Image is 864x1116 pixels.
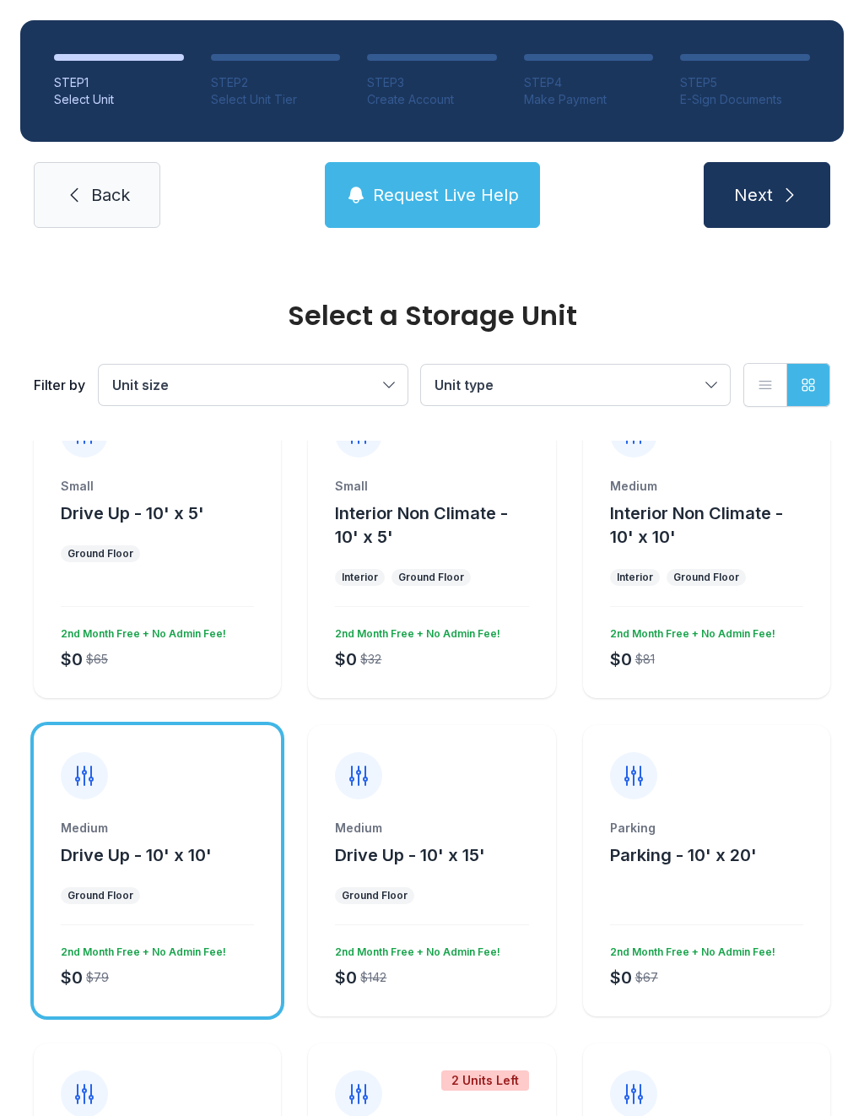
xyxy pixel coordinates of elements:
span: Drive Up - 10' x 10' [61,845,212,865]
button: Interior Non Climate - 10' x 10' [610,501,823,549]
div: STEP 2 [211,74,341,91]
span: Next [734,183,773,207]
div: Select Unit [54,91,184,108]
span: Back [91,183,130,207]
div: Small [335,478,528,495]
span: Unit type [435,377,494,393]
div: STEP 4 [524,74,654,91]
div: $0 [335,966,357,989]
button: Drive Up - 10' x 5' [61,501,204,525]
button: Unit size [99,365,408,405]
div: Create Account [367,91,497,108]
div: Select Unit Tier [211,91,341,108]
div: E-Sign Documents [680,91,810,108]
div: $67 [635,969,658,986]
button: Parking - 10' x 20' [610,843,757,867]
div: $0 [61,647,83,671]
div: $0 [610,966,632,989]
div: 2nd Month Free + No Admin Fee! [54,939,226,959]
div: Select a Storage Unit [34,302,830,329]
button: Drive Up - 10' x 10' [61,843,212,867]
span: Drive Up - 10' x 5' [61,503,204,523]
div: Filter by [34,375,85,395]
span: Request Live Help [373,183,519,207]
div: $0 [61,966,83,989]
div: Ground Floor [398,571,464,584]
span: Parking - 10' x 20' [610,845,757,865]
div: Small [61,478,254,495]
div: Ground Floor [67,547,133,561]
button: Unit type [421,365,730,405]
div: 2nd Month Free + No Admin Fee! [603,620,775,641]
div: STEP 5 [680,74,810,91]
div: STEP 3 [367,74,497,91]
button: Interior Non Climate - 10' x 5' [335,501,548,549]
div: 2nd Month Free + No Admin Fee! [54,620,226,641]
div: $142 [360,969,386,986]
div: Make Payment [524,91,654,108]
div: $79 [86,969,109,986]
div: Ground Floor [342,889,408,902]
div: $32 [360,651,381,668]
span: Drive Up - 10' x 15' [335,845,485,865]
div: $65 [86,651,108,668]
div: STEP 1 [54,74,184,91]
div: $81 [635,651,655,668]
div: Ground Floor [673,571,739,584]
div: Medium [610,478,803,495]
span: Interior Non Climate - 10' x 5' [335,503,508,547]
div: Interior [617,571,653,584]
div: $0 [610,647,632,671]
div: 2nd Month Free + No Admin Fee! [603,939,775,959]
div: Medium [61,820,254,837]
div: Interior [342,571,378,584]
div: 2nd Month Free + No Admin Fee! [328,620,500,641]
div: 2 Units Left [441,1070,529,1091]
div: $0 [335,647,357,671]
div: Medium [335,820,528,837]
span: Unit size [112,377,169,393]
div: 2nd Month Free + No Admin Fee! [328,939,500,959]
div: Parking [610,820,803,837]
button: Drive Up - 10' x 15' [335,843,485,867]
div: Ground Floor [67,889,133,902]
span: Interior Non Climate - 10' x 10' [610,503,783,547]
